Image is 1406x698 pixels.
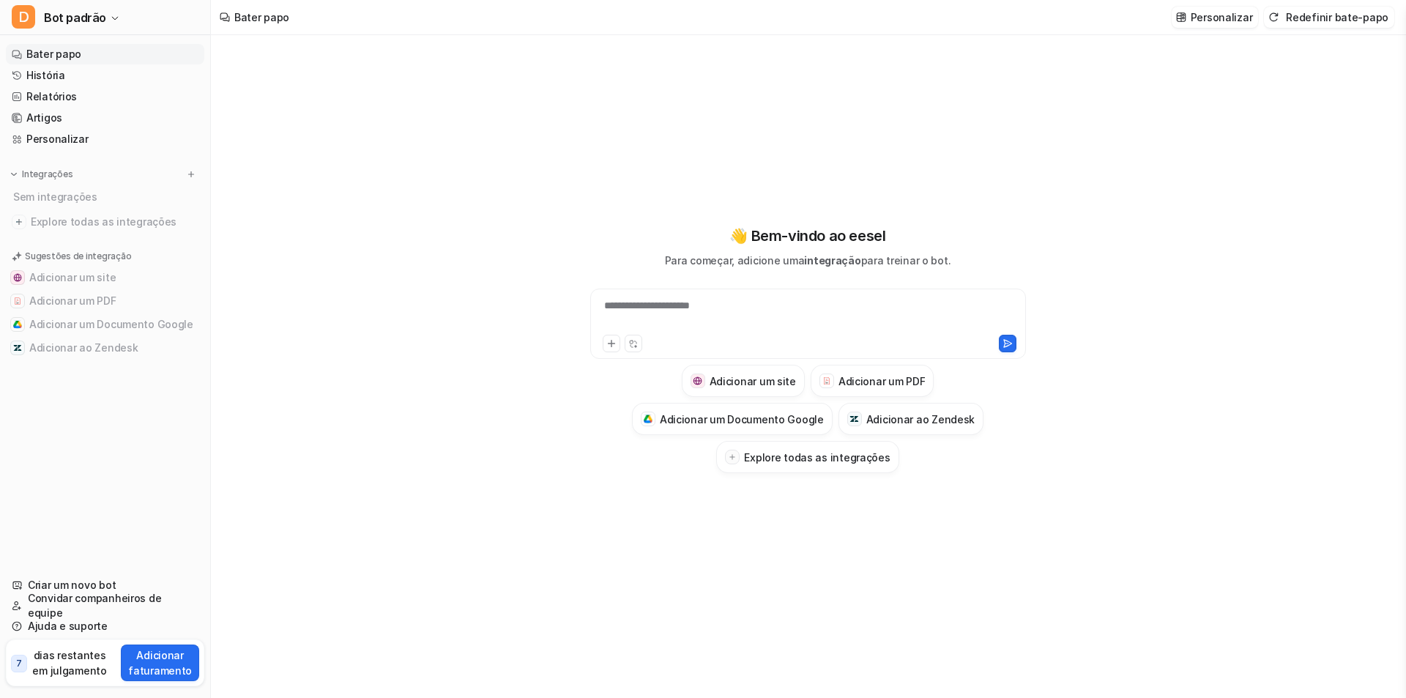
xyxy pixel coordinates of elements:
[121,645,199,681] button: Adicionar faturamento
[13,273,22,282] img: Adicionar um site
[1286,11,1388,23] font: Redefinir bate-papo
[838,403,983,435] button: Adicionar ao ZendeskAdicionar ao Zendesk
[29,341,138,354] font: Adicionar ao Zendesk
[18,8,29,26] font: D
[234,11,289,23] font: Bater papo
[861,254,951,267] font: para treinar o bot.
[729,227,885,245] font: 👋 Bem-vindo ao eesel
[6,212,204,232] a: Explore todas as integrações
[1191,11,1253,23] font: Personalizar
[849,415,859,424] img: Adicionar ao Zendesk
[744,451,890,464] font: Explore todas as integrações
[710,375,796,387] font: Adicionar um site
[838,375,926,387] font: Adicionar um PDF
[6,266,204,289] button: Adicionar um siteAdicionar um site
[6,44,204,64] a: Bater papo
[682,365,805,397] button: Adicionar um siteAdicionar um site
[660,413,824,426] font: Adicionar um Documento Google
[29,271,116,283] font: Adicionar um site
[1176,12,1186,23] img: personalizar
[6,313,204,336] button: Adicionar um Documento GoogleAdicionar um Documento Google
[6,289,204,313] button: Adicionar um PDFAdicionar um PDF
[693,376,702,386] img: Adicionar um site
[644,415,653,423] img: Adicionar um Documento Google
[25,250,131,261] font: Sugestões de integração
[6,336,204,360] button: Adicionar ao ZendeskAdicionar ao Zendesk
[1268,12,1279,23] img: reiniciar
[13,344,22,352] img: Adicionar ao Zendesk
[31,215,176,228] font: Explore todas as integrações
[26,90,77,103] font: Relatórios
[811,365,934,397] button: Adicionar um PDFAdicionar um PDF
[6,595,204,616] a: Convidar companheiros de equipe
[716,441,899,473] button: Explore todas as integrações
[28,620,108,632] font: Ajuda e suporte
[22,168,72,179] font: Integrações
[6,129,204,149] a: Personalizar
[12,215,26,229] img: explore todas as integrações
[6,575,204,595] a: Criar um novo bot
[9,169,19,179] img: expandir menu
[866,413,975,426] font: Adicionar ao Zendesk
[44,10,106,25] font: Bot padrão
[32,649,106,677] font: dias restantes em julgamento
[1264,7,1394,28] button: Redefinir bate-papo
[13,297,22,305] img: Adicionar um PDF
[665,254,805,267] font: Para começar, adicione uma
[6,616,204,636] a: Ajuda e suporte
[29,294,116,307] font: Adicionar um PDF
[16,658,22,669] font: 7
[13,320,22,329] img: Adicionar um Documento Google
[1172,7,1259,28] button: Personalizar
[6,108,204,128] a: Artigos
[6,86,204,107] a: Relatórios
[26,69,65,81] font: História
[26,111,62,124] font: Artigos
[186,169,196,179] img: menu_add.svg
[822,376,832,385] img: Adicionar um PDF
[632,403,833,435] button: Adicionar um Documento GoogleAdicionar um Documento Google
[28,592,161,619] font: Convidar companheiros de equipe
[13,190,97,203] font: Sem integrações
[28,579,116,591] font: Criar um novo bot
[26,48,81,60] font: Bater papo
[128,649,192,677] font: Adicionar faturamento
[26,133,89,145] font: Personalizar
[804,254,860,267] font: integração
[29,318,193,330] font: Adicionar um Documento Google
[6,167,77,182] button: Integrações
[6,65,204,86] a: História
